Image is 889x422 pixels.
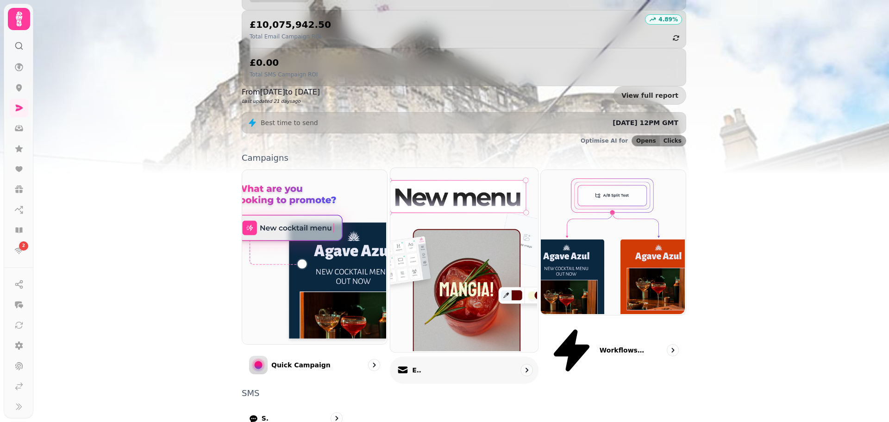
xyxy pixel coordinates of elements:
[250,71,318,78] p: Total SMS Campaign ROI
[390,167,538,384] a: EmailEmail
[22,243,25,249] span: 2
[668,346,677,355] svg: go to
[261,118,318,127] p: Best time to send
[369,360,379,370] svg: go to
[242,154,686,162] p: Campaigns
[540,170,686,382] a: Workflows (coming soon)Workflows (coming soon)
[668,30,684,46] button: refresh
[540,169,685,314] img: Workflows (coming soon)
[242,389,686,397] p: SMS
[522,365,531,375] svg: go to
[658,16,678,23] p: 4.89 %
[10,241,28,260] a: 2
[250,33,331,40] p: Total Email Campaign ROI
[242,170,388,382] a: Quick CampaignQuick Campaign
[632,136,660,146] button: Opens
[412,365,421,375] p: Email
[613,119,678,126] span: [DATE] 12PM GMT
[242,87,320,98] p: From [DATE] to [DATE]
[271,360,331,370] p: Quick Campaign
[600,346,646,355] p: Workflows (coming soon)
[581,137,628,145] p: Optimise AI for
[664,138,682,144] span: Clicks
[250,18,331,31] h2: £10,075,942.50
[242,98,320,105] p: Last updated 21 days ago
[241,169,386,343] img: Quick Campaign
[389,167,537,351] img: Email
[614,86,686,105] a: View full report
[250,56,318,69] h2: £0.00
[660,136,686,146] button: Clicks
[636,138,656,144] span: Opens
